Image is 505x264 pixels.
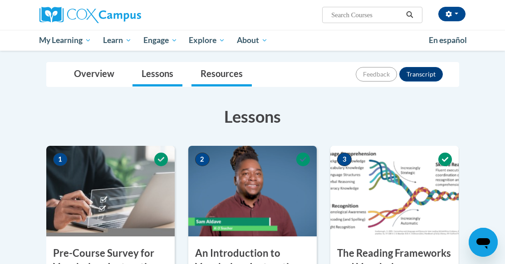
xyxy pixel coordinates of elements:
[65,62,123,86] a: Overview
[191,62,252,86] a: Resources
[429,35,467,45] span: En español
[46,105,459,128] h3: Lessons
[399,67,443,82] button: Transcript
[39,7,141,23] img: Cox Campus
[237,35,268,46] span: About
[46,146,175,236] img: Course Image
[39,35,91,46] span: My Learning
[337,153,352,166] span: 3
[356,67,397,82] button: Feedback
[423,31,473,50] a: En español
[438,7,466,21] button: Account Settings
[132,62,182,86] a: Lessons
[469,228,498,257] iframe: Button to launch messaging window
[39,7,172,23] a: Cox Campus
[330,146,459,236] img: Course Image
[34,30,98,51] a: My Learning
[183,30,231,51] a: Explore
[33,30,473,51] div: Main menu
[137,30,183,51] a: Engage
[195,153,210,166] span: 2
[403,10,417,20] button: Search
[189,35,225,46] span: Explore
[143,35,177,46] span: Engage
[231,30,274,51] a: About
[188,146,317,236] img: Course Image
[103,35,132,46] span: Learn
[53,153,68,166] span: 1
[97,30,137,51] a: Learn
[330,10,403,20] input: Search Courses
